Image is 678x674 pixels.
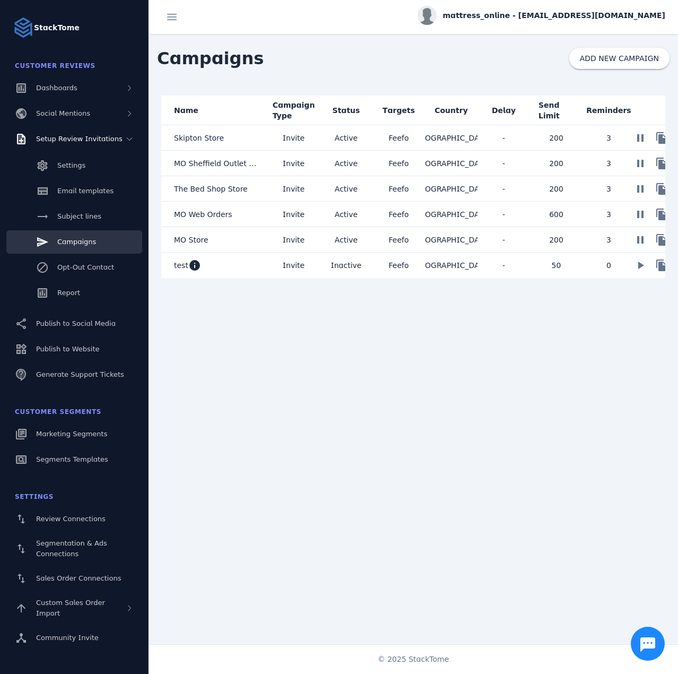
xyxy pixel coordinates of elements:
mat-cell: [GEOGRAPHIC_DATA] [425,253,477,278]
span: test [174,259,188,272]
a: Email templates [6,179,142,203]
a: Segmentation & Ads Connections [6,533,142,565]
span: Social Mentions [36,109,90,117]
span: Opt-Out Contact [57,263,114,271]
span: MO Store [174,234,208,246]
span: Subject lines [57,212,101,220]
a: Review Connections [6,507,142,531]
span: Invite [283,183,305,195]
mat-cell: 3 [583,151,635,176]
a: Publish to Website [6,338,142,361]
mat-cell: - [477,125,530,151]
mat-cell: 200 [530,227,583,253]
span: Invite [283,234,305,246]
mat-cell: [GEOGRAPHIC_DATA] [425,125,477,151]
mat-cell: [GEOGRAPHIC_DATA] [425,227,477,253]
span: Marketing Segments [36,430,107,438]
span: Feefo [388,261,408,270]
mat-cell: [GEOGRAPHIC_DATA] [425,151,477,176]
span: Feefo [388,159,408,168]
mat-header-cell: Send Limit [530,96,583,125]
mat-header-cell: Delay [477,96,530,125]
img: profile.jpg [418,6,437,25]
a: Opt-Out Contact [6,256,142,279]
mat-header-cell: Country [425,96,477,125]
mat-cell: 3 [583,202,635,227]
span: Settings [15,493,54,500]
mat-header-cell: Targets [372,96,425,125]
mat-header-cell: Status [320,96,372,125]
span: Feefo [388,210,408,219]
a: Sales Order Connections [6,567,142,590]
span: Publish to Website [36,345,99,353]
a: Settings [6,154,142,177]
mat-cell: 50 [530,253,583,278]
mat-cell: 0 [583,253,635,278]
mat-cell: Active [320,227,372,253]
span: Setup Review Invitations [36,135,123,143]
span: Campaigns [57,238,96,246]
a: Generate Support Tickets [6,363,142,386]
span: Report [57,289,80,297]
span: Publish to Social Media [36,319,116,327]
span: Custom Sales Order Import [36,599,105,617]
span: Generate Support Tickets [36,370,124,378]
span: Feefo [388,236,408,244]
span: Customer Reviews [15,62,95,70]
a: Subject lines [6,205,142,228]
a: Report [6,281,142,305]
mat-cell: [GEOGRAPHIC_DATA] [425,202,477,227]
span: Feefo [388,134,408,142]
span: Email templates [57,187,114,195]
mat-cell: Active [320,202,372,227]
mat-cell: - [477,227,530,253]
span: Settings [57,161,85,169]
span: Review Connections [36,515,106,523]
span: Customer Segments [15,408,101,416]
button: mattress_online - [EMAIL_ADDRESS][DOMAIN_NAME] [418,6,665,25]
span: Invite [283,208,305,221]
span: Invite [283,259,305,272]
button: ADD NEW CAMPAIGN [569,48,670,69]
span: Invite [283,157,305,170]
mat-icon: info [188,259,201,272]
span: The Bed Shop Store [174,183,248,195]
span: MO Web Orders [174,208,232,221]
mat-cell: Active [320,125,372,151]
a: Campaigns [6,230,142,254]
span: Invite [283,132,305,144]
a: Segments Templates [6,448,142,471]
mat-cell: Active [320,176,372,202]
a: Publish to Social Media [6,312,142,335]
mat-cell: 3 [583,227,635,253]
mat-cell: 3 [583,125,635,151]
span: Campaigns [149,37,272,80]
mat-header-cell: Name [161,96,267,125]
span: © 2025 StackTome [378,654,449,665]
mat-cell: - [477,253,530,278]
span: Feefo [388,185,408,193]
span: Segments Templates [36,455,108,463]
mat-cell: Active [320,151,372,176]
mat-cell: 200 [530,176,583,202]
mat-cell: 3 [583,176,635,202]
span: Skipton Store [174,132,224,144]
mat-cell: [GEOGRAPHIC_DATA] [425,176,477,202]
mat-header-cell: Reminders [583,96,635,125]
span: Community Invite [36,634,99,642]
a: Community Invite [6,626,142,650]
img: Logo image [13,17,34,38]
span: mattress_online - [EMAIL_ADDRESS][DOMAIN_NAME] [443,10,665,21]
mat-cell: - [477,151,530,176]
span: Dashboards [36,84,77,92]
mat-header-cell: Campaign Type [267,96,320,125]
mat-cell: 200 [530,125,583,151]
mat-cell: 200 [530,151,583,176]
a: Marketing Segments [6,422,142,446]
mat-cell: - [477,202,530,227]
mat-cell: Inactive [320,253,372,278]
span: Segmentation & Ads Connections [36,539,107,558]
mat-cell: 600 [530,202,583,227]
span: ADD NEW CAMPAIGN [580,55,659,62]
strong: StackTome [34,22,80,33]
